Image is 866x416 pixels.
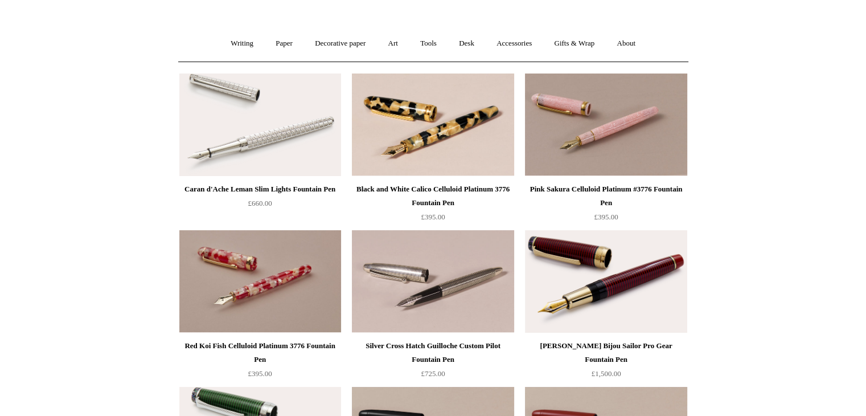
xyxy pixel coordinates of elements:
[528,339,684,366] div: [PERSON_NAME] Bijou Sailor Pro Gear Fountain Pen
[606,28,646,59] a: About
[525,230,687,333] a: Ruby Wajima Bijou Sailor Pro Gear Fountain Pen Ruby Wajima Bijou Sailor Pro Gear Fountain Pen
[179,230,341,333] img: Red Koi Fish Celluloid Platinum 3776 Fountain Pen
[592,369,621,378] span: £1,500.00
[182,339,338,366] div: Red Koi Fish Celluloid Platinum 3776 Fountain Pen
[352,339,514,386] a: Silver Cross Hatch Guilloche Custom Pilot Fountain Pen £725.00
[179,339,341,386] a: Red Koi Fish Celluloid Platinum 3776 Fountain Pen £395.00
[421,213,445,221] span: £395.00
[525,339,687,386] a: [PERSON_NAME] Bijou Sailor Pro Gear Fountain Pen £1,500.00
[179,182,341,229] a: Caran d'Ache Leman Slim Lights Fountain Pen £660.00
[179,74,341,176] img: Caran d'Ache Leman Slim Lights Fountain Pen
[525,230,687,333] img: Ruby Wajima Bijou Sailor Pro Gear Fountain Pen
[248,369,272,378] span: £395.00
[525,74,687,176] img: Pink Sakura Celluloid Platinum #3776 Fountain Pen
[528,182,684,210] div: Pink Sakura Celluloid Platinum #3776 Fountain Pen
[305,28,376,59] a: Decorative paper
[594,213,618,221] span: £395.00
[220,28,264,59] a: Writing
[352,230,514,333] img: Silver Cross Hatch Guilloche Custom Pilot Fountain Pen
[352,74,514,176] img: Black and White Calico Celluloid Platinum 3776 Fountain Pen
[248,199,272,207] span: £660.00
[355,339,511,366] div: Silver Cross Hatch Guilloche Custom Pilot Fountain Pen
[182,182,338,196] div: Caran d'Ache Leman Slim Lights Fountain Pen
[525,74,687,176] a: Pink Sakura Celluloid Platinum #3776 Fountain Pen Pink Sakura Celluloid Platinum #3776 Fountain Pen
[355,182,511,210] div: Black and White Calico Celluloid Platinum 3776 Fountain Pen
[265,28,303,59] a: Paper
[179,74,341,176] a: Caran d'Ache Leman Slim Lights Fountain Pen Caran d'Ache Leman Slim Lights Fountain Pen
[179,230,341,333] a: Red Koi Fish Celluloid Platinum 3776 Fountain Pen Red Koi Fish Celluloid Platinum 3776 Fountain Pen
[352,230,514,333] a: Silver Cross Hatch Guilloche Custom Pilot Fountain Pen Silver Cross Hatch Guilloche Custom Pilot ...
[352,74,514,176] a: Black and White Calico Celluloid Platinum 3776 Fountain Pen Black and White Calico Celluloid Plat...
[544,28,605,59] a: Gifts & Wrap
[449,28,485,59] a: Desk
[421,369,445,378] span: £725.00
[410,28,447,59] a: Tools
[352,182,514,229] a: Black and White Calico Celluloid Platinum 3776 Fountain Pen £395.00
[486,28,542,59] a: Accessories
[378,28,408,59] a: Art
[525,182,687,229] a: Pink Sakura Celluloid Platinum #3776 Fountain Pen £395.00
